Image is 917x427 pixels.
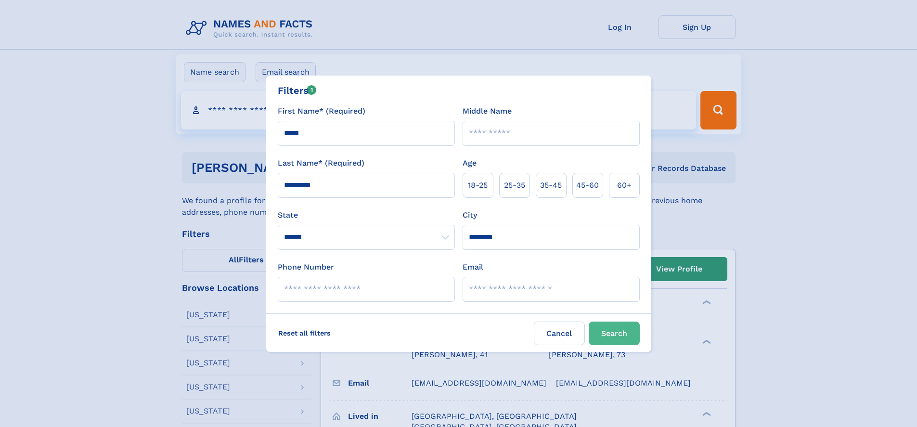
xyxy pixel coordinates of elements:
label: Middle Name [463,105,512,117]
span: 45‑60 [576,180,599,191]
span: 18‑25 [468,180,488,191]
label: Phone Number [278,261,334,273]
label: Email [463,261,483,273]
label: Cancel [534,322,585,345]
button: Search [589,322,640,345]
label: Age [463,157,477,169]
span: 35‑45 [540,180,562,191]
label: Last Name* (Required) [278,157,364,169]
div: Filters [278,83,317,98]
label: State [278,209,455,221]
label: First Name* (Required) [278,105,365,117]
span: 60+ [617,180,632,191]
span: 25‑35 [504,180,525,191]
label: City [463,209,477,221]
label: Reset all filters [272,322,337,345]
